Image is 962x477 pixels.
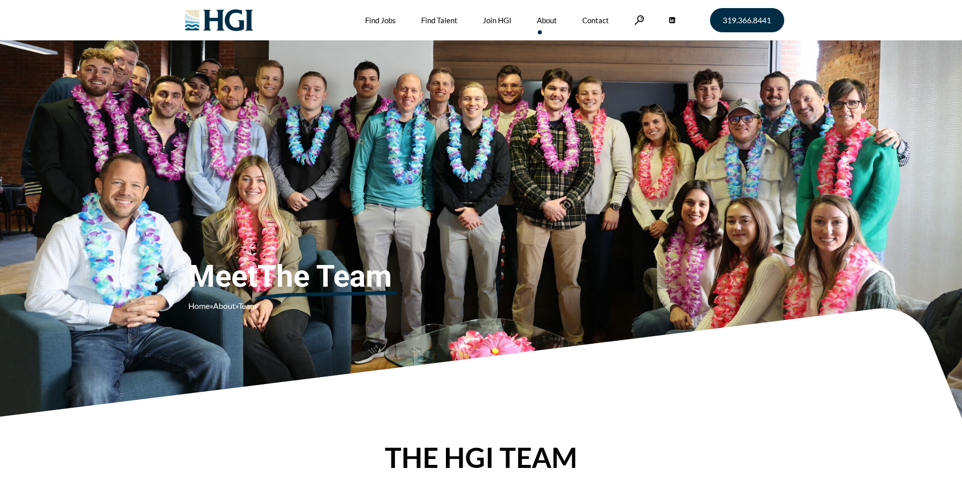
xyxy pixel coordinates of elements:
a: About [213,301,235,310]
span: Team [238,301,257,310]
h2: THE HGI TEAM [193,444,769,471]
span: Meet [188,258,461,295]
span: » » [188,301,257,310]
a: Search [634,15,644,25]
span: 319.366.8441 [723,16,771,24]
a: 319.366.8441 [710,8,784,32]
a: Home [188,301,210,310]
u: The Team [258,258,392,295]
